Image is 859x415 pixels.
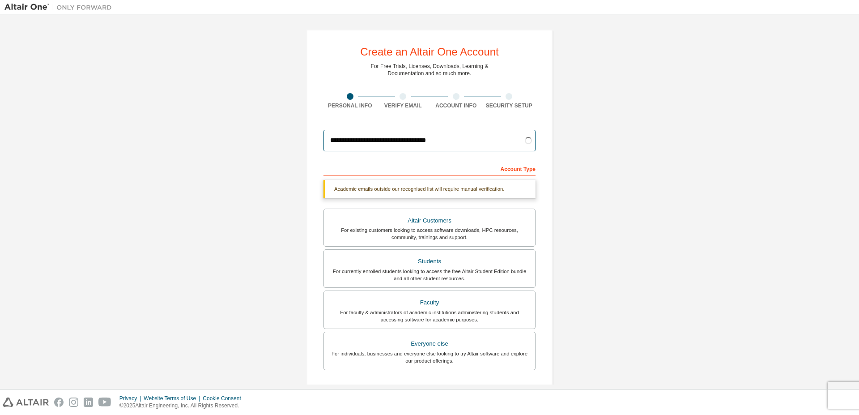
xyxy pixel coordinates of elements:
img: facebook.svg [54,398,64,407]
div: Create an Altair One Account [360,47,499,57]
div: Website Terms of Use [144,395,203,402]
div: Academic emails outside our recognised list will require manual verification. [323,180,536,198]
div: For existing customers looking to access software downloads, HPC resources, community, trainings ... [329,227,530,241]
div: For individuals, businesses and everyone else looking to try Altair software and explore our prod... [329,350,530,364]
div: Cookie Consent [203,395,246,402]
img: instagram.svg [69,398,78,407]
div: Your Profile [323,384,536,398]
div: Account Type [323,161,536,175]
img: youtube.svg [98,398,111,407]
img: altair_logo.svg [3,398,49,407]
div: Students [329,255,530,268]
div: Altair Customers [329,214,530,227]
img: linkedin.svg [84,398,93,407]
div: Security Setup [483,102,536,109]
div: Privacy [119,395,144,402]
div: For faculty & administrators of academic institutions administering students and accessing softwa... [329,309,530,323]
div: Account Info [429,102,483,109]
img: Altair One [4,3,116,12]
div: Verify Email [377,102,430,109]
div: Faculty [329,296,530,309]
div: For currently enrolled students looking to access the free Altair Student Edition bundle and all ... [329,268,530,282]
div: Everyone else [329,338,530,350]
div: Personal Info [323,102,377,109]
p: © 2025 Altair Engineering, Inc. All Rights Reserved. [119,402,247,410]
div: For Free Trials, Licenses, Downloads, Learning & Documentation and so much more. [371,63,489,77]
